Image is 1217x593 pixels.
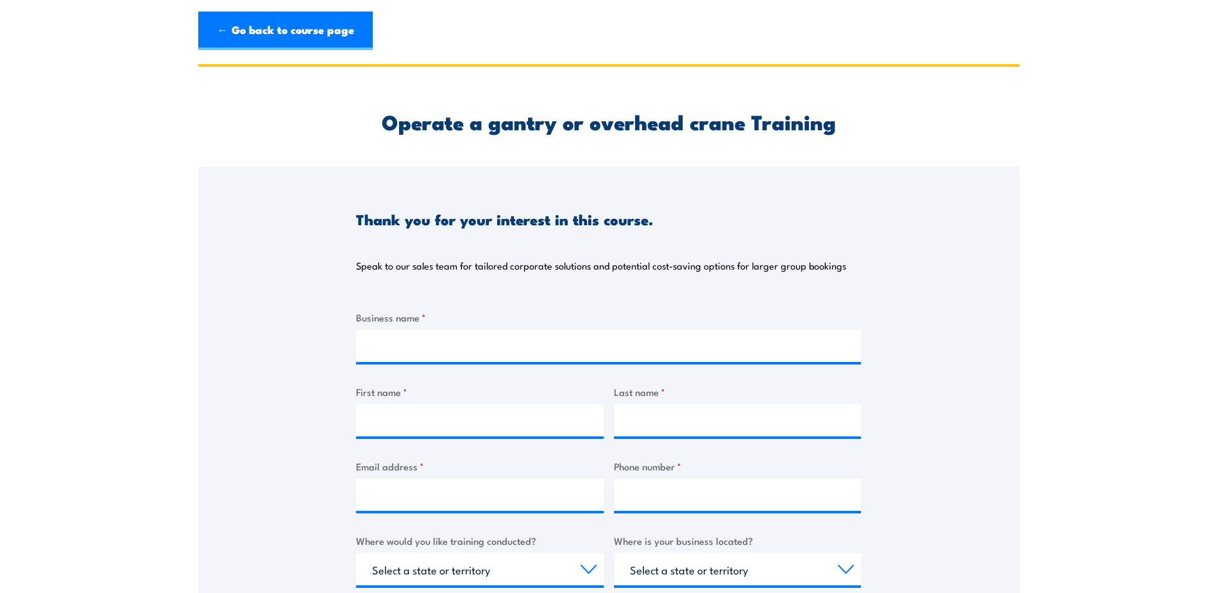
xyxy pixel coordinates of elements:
label: Where would you like training conducted? [356,533,604,548]
h3: Thank you for your interest in this course. [356,212,653,227]
label: Phone number [614,459,862,474]
label: Email address [356,459,604,474]
h2: Operate a gantry or overhead crane Training [356,112,861,130]
label: Business name [356,310,861,325]
label: Where is your business located? [614,533,862,548]
p: Speak to our sales team for tailored corporate solutions and potential cost-saving options for la... [356,259,846,272]
label: First name [356,384,604,399]
label: Last name [614,384,862,399]
a: ← Go back to course page [198,12,373,50]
